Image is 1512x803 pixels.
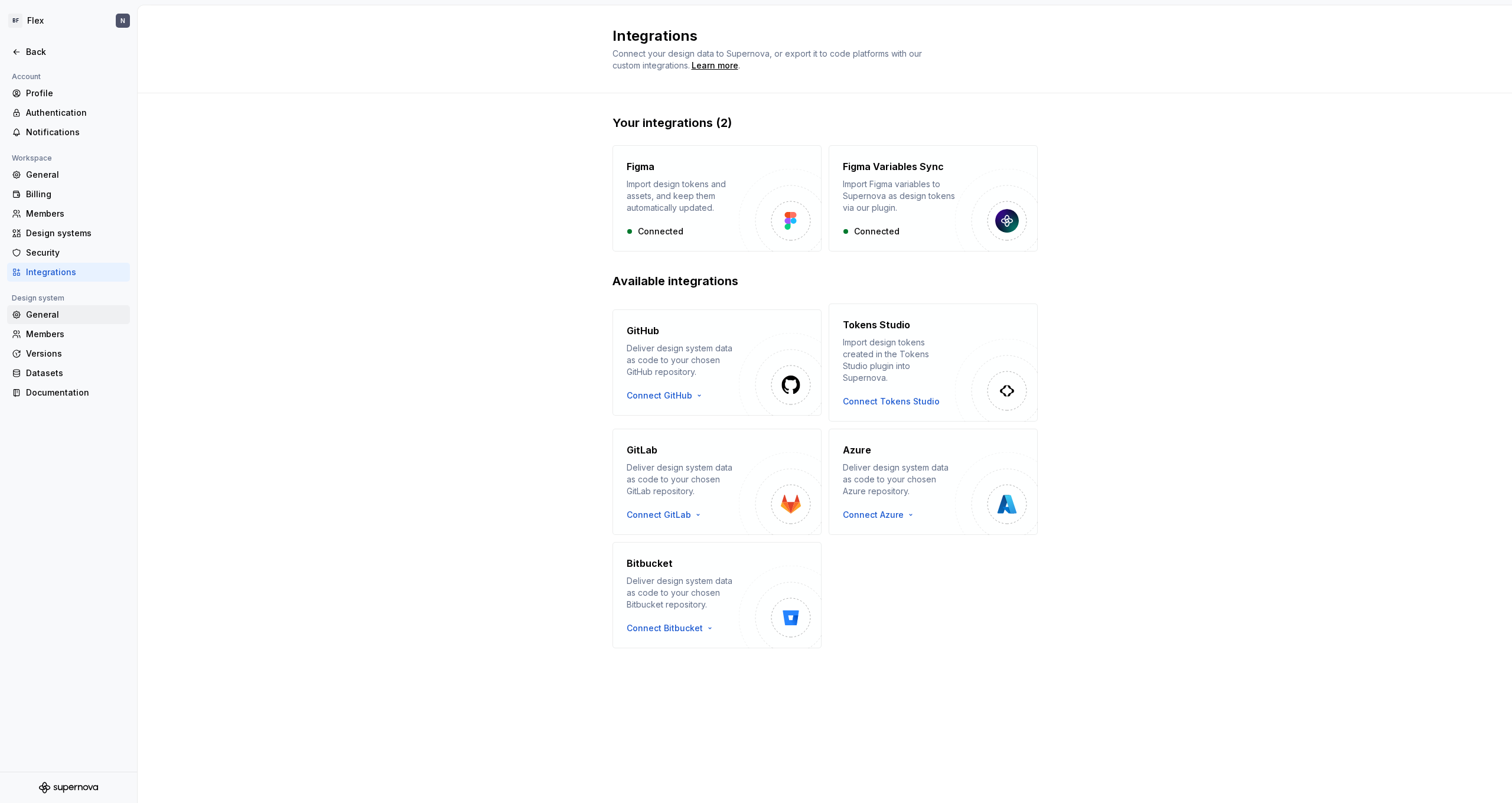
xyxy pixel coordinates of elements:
[7,204,130,223] a: Members
[627,324,659,338] h4: GitHub
[612,273,1038,289] h2: Available integrations
[7,43,130,61] a: Back
[627,443,657,457] h4: GitLab
[627,390,692,401] span: Connect GitHub
[26,87,125,99] div: Profile
[843,509,920,521] button: Connect Azure
[7,383,130,402] a: Documentation
[843,337,955,384] div: Import design tokens created in the Tokens Studio plugin into Supernova.
[843,443,871,457] h4: Azure
[843,159,944,174] h4: Figma Variables Sync
[7,151,57,165] div: Workspace
[627,390,709,401] button: Connect GitHub
[612,303,822,422] button: GitHubDeliver design system data as code to your chosen GitHub repository.Connect GitHub
[26,266,125,278] div: Integrations
[7,364,130,383] a: Datasets
[26,328,125,340] div: Members
[26,367,125,379] div: Datasets
[26,107,125,119] div: Authentication
[612,542,822,648] button: BitbucketDeliver design system data as code to your chosen Bitbucket repository.Connect Bitbucket
[843,396,940,407] button: Connect Tokens Studio
[829,429,1038,535] button: AzureDeliver design system data as code to your chosen Azure repository.Connect Azure
[612,48,924,70] span: Connect your design data to Supernova, or export it to code platforms with our custom integrations.
[627,622,719,634] button: Connect Bitbucket
[627,509,691,521] span: Connect GitLab
[7,165,130,184] a: General
[612,27,1024,45] h2: Integrations
[627,622,703,634] span: Connect Bitbucket
[26,387,125,399] div: Documentation
[26,126,125,138] div: Notifications
[627,342,739,378] div: Deliver design system data as code to your chosen GitHub repository.
[26,309,125,321] div: General
[7,263,130,282] a: Integrations
[843,509,904,521] span: Connect Azure
[829,303,1038,422] button: Tokens StudioImport design tokens created in the Tokens Studio plugin into Supernova.Connect Toke...
[7,325,130,344] a: Members
[26,188,125,200] div: Billing
[2,8,135,34] button: BFFlexN
[26,169,125,181] div: General
[8,14,22,28] div: BF
[7,243,130,262] a: Security
[612,145,822,252] button: FigmaImport design tokens and assets, and keep them automatically updated.Connected
[26,208,125,220] div: Members
[27,15,44,27] div: Flex
[843,178,955,214] div: Import Figma variables to Supernova as design tokens via our plugin.
[26,348,125,360] div: Versions
[120,16,125,25] div: N
[627,509,708,521] button: Connect GitLab
[7,305,130,324] a: General
[627,575,739,611] div: Deliver design system data as code to your chosen Bitbucket repository.
[843,462,955,497] div: Deliver design system data as code to your chosen Azure repository.
[7,185,130,204] a: Billing
[627,462,739,497] div: Deliver design system data as code to your chosen GitLab repository.
[39,782,98,794] svg: Supernova Logo
[829,145,1038,252] button: Figma Variables SyncImport Figma variables to Supernova as design tokens via our plugin.Connected
[7,123,130,142] a: Notifications
[7,84,130,103] a: Profile
[26,227,125,239] div: Design systems
[627,159,654,174] h4: Figma
[7,344,130,363] a: Versions
[26,46,125,58] div: Back
[26,247,125,259] div: Security
[627,178,739,214] div: Import design tokens and assets, and keep them automatically updated.
[7,291,69,305] div: Design system
[692,60,738,71] a: Learn more
[7,103,130,122] a: Authentication
[7,224,130,243] a: Design systems
[7,70,45,84] div: Account
[612,115,1038,131] h2: Your integrations (2)
[843,318,910,332] h4: Tokens Studio
[690,61,740,70] span: .
[627,556,673,570] h4: Bitbucket
[612,429,822,535] button: GitLabDeliver design system data as code to your chosen GitLab repository.Connect GitLab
